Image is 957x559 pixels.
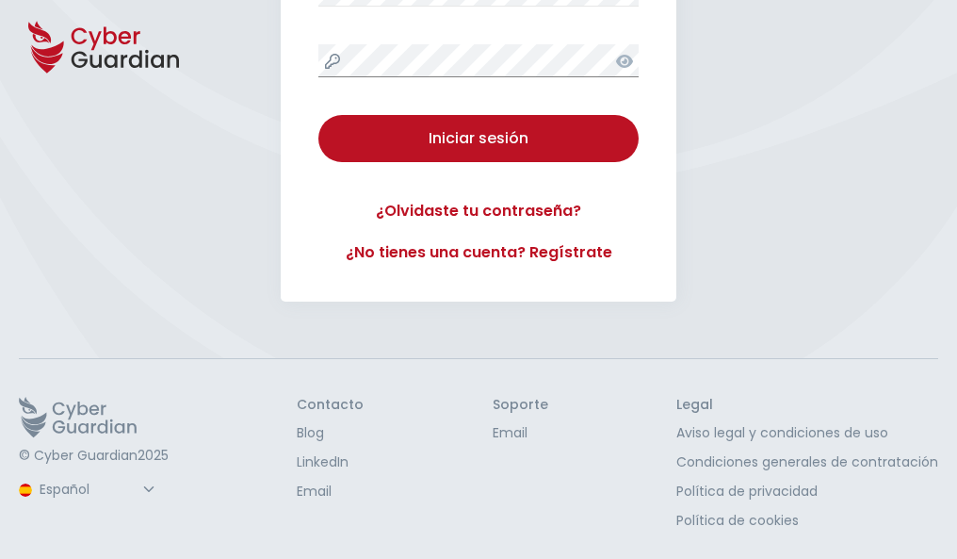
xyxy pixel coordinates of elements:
[318,241,639,264] a: ¿No tienes una cuenta? Regístrate
[676,511,938,531] a: Política de cookies
[297,482,364,501] a: Email
[676,482,938,501] a: Política de privacidad
[19,448,169,465] p: © Cyber Guardian 2025
[297,452,364,472] a: LinkedIn
[333,127,624,150] div: Iniciar sesión
[493,423,548,443] a: Email
[676,452,938,472] a: Condiciones generales de contratación
[493,397,548,414] h3: Soporte
[297,397,364,414] h3: Contacto
[318,200,639,222] a: ¿Olvidaste tu contraseña?
[676,397,938,414] h3: Legal
[676,423,938,443] a: Aviso legal y condiciones de uso
[19,484,32,497] img: region-logo
[318,115,639,162] button: Iniciar sesión
[297,423,364,443] a: Blog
